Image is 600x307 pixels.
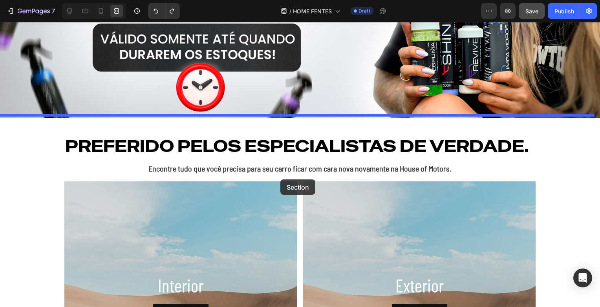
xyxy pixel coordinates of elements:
div: Open Intercom Messenger [573,269,592,287]
button: 7 [3,3,59,19]
span: / [289,7,291,15]
div: Undo/Redo [148,3,180,19]
span: HOME FENTES [293,7,332,15]
span: Save [525,8,538,15]
p: 7 [51,6,55,16]
button: Save [519,3,545,19]
button: Publish [548,3,581,19]
span: Draft [359,7,370,15]
div: Publish [554,7,574,15]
